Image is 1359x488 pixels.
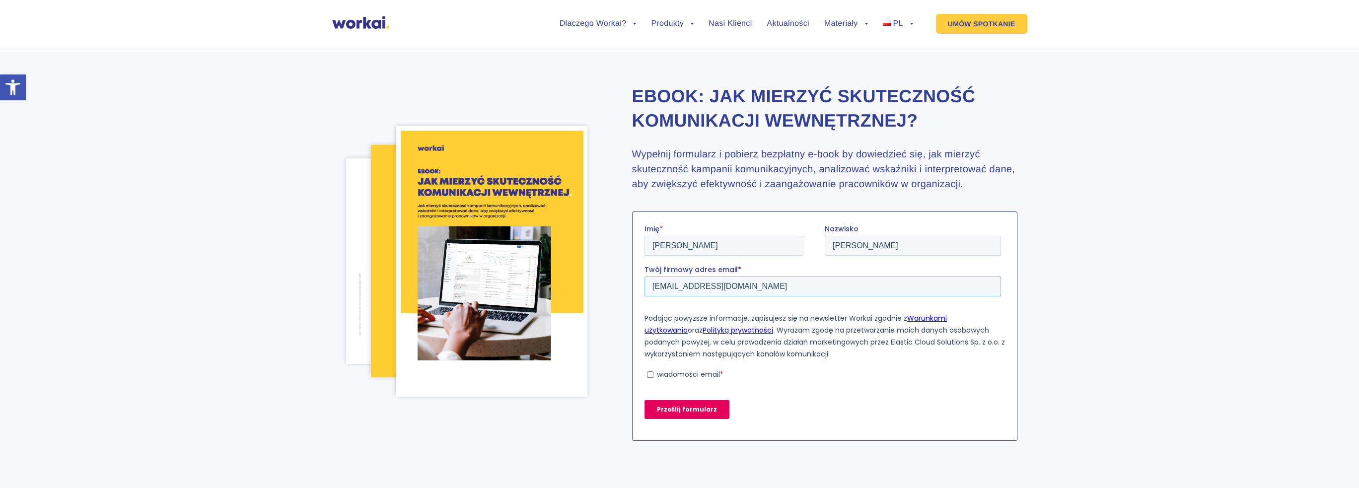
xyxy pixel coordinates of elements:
[824,20,868,28] a: Materiały
[346,158,492,364] img: Jak-mierzyc-efektywnosc-komunikacji-wewnetrznej-pg34.png
[371,145,535,378] img: Jak-mierzyc-efektywnosc-komunikacji-wewnetrznej-pg20.png
[767,20,809,28] a: Aktualności
[709,20,752,28] a: Nasi Klienci
[893,19,903,28] span: PL
[396,126,587,397] img: Jak-mierzyc-efektywnosc-komunikacji-wewnetrznej-cover.png
[560,20,637,28] a: Dlaczego Workai?
[632,147,1017,192] h3: Wypełnij formularz i pobierz bezpłatny e-book by dowiedzieć się, jak mierzyć skuteczność kampanii...
[883,20,913,28] a: PL
[632,84,1017,133] h2: Ebook: Jak mierzyć skuteczność komunikacji wewnętrznej?
[644,224,1005,436] iframe: Form 0
[936,14,1027,34] a: UMÓW SPOTKANIE
[651,20,694,28] a: Produkty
